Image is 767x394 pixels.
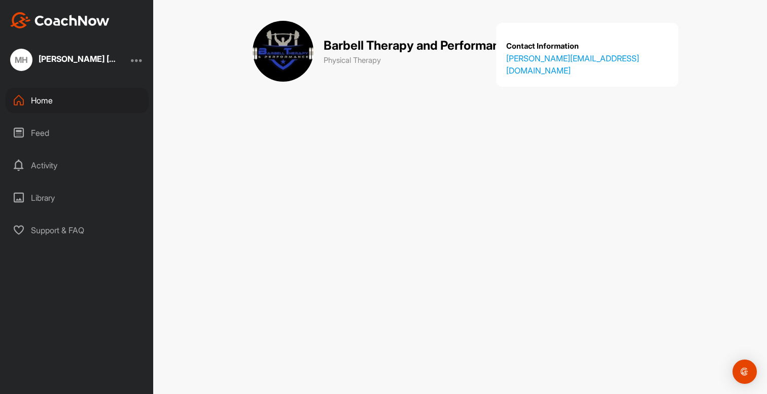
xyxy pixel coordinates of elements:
[733,360,757,384] div: Open Intercom Messenger
[324,37,514,55] p: Barbell Therapy and Performance
[6,218,149,243] div: Support & FAQ
[6,120,149,146] div: Feed
[10,12,110,28] img: CoachNow
[252,20,314,82] img: cover
[324,55,514,66] p: Physical Therapy
[6,88,149,113] div: Home
[6,185,149,210] div: Library
[506,41,668,52] p: Contact Information
[506,52,668,77] a: [PERSON_NAME][EMAIL_ADDRESS][DOMAIN_NAME]
[10,49,32,71] div: MH
[39,55,120,63] div: [PERSON_NAME] [PERSON_NAME]
[6,153,149,178] div: Activity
